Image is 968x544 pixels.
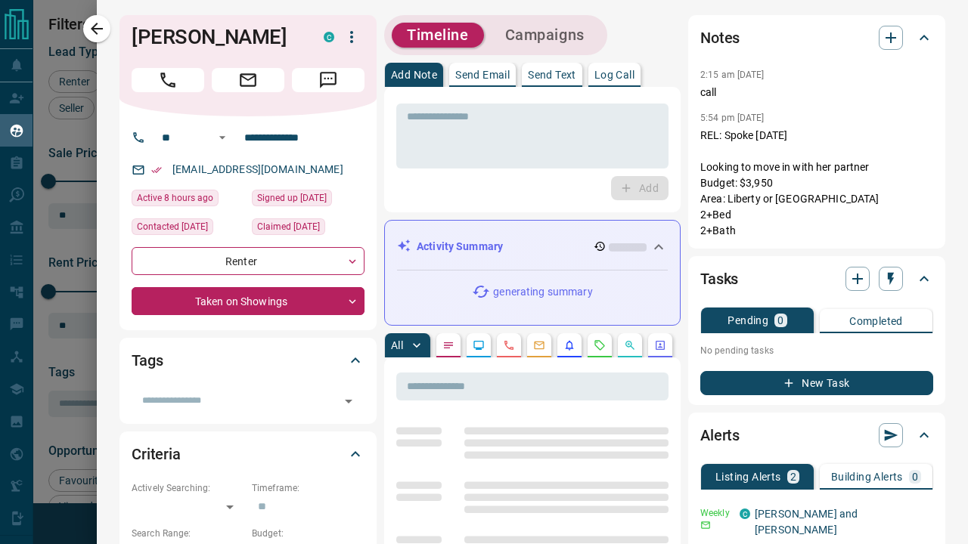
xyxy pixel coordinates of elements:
button: Campaigns [490,23,600,48]
span: Message [292,68,365,92]
p: All [391,340,403,351]
h2: Alerts [700,423,740,447]
p: No pending tasks [700,339,933,362]
p: REL: Spoke [DATE] Looking to move in with her partner Budget: $3,950 Area: Liberty or [GEOGRAPHIC... [700,128,933,239]
p: Search Range: [132,527,244,540]
p: 5:54 pm [DATE] [700,113,765,123]
svg: Opportunities [624,339,636,351]
svg: Email Verified [151,165,162,175]
svg: Notes [442,339,455,351]
div: Alerts [700,417,933,453]
h2: Notes [700,26,740,50]
span: Active 8 hours ago [137,190,213,206]
div: condos.ca [740,508,750,519]
p: Activity Summary [417,239,503,255]
span: Call [132,68,204,92]
h2: Tasks [700,267,738,291]
p: Budget: [252,527,365,540]
span: Claimed [DATE] [257,219,320,234]
p: 0 [912,471,918,482]
svg: Emails [533,339,545,351]
p: Listing Alerts [715,471,781,482]
button: Open [338,391,359,412]
button: Timeline [392,23,484,48]
svg: Agent Actions [654,339,666,351]
svg: Requests [594,339,606,351]
p: 2:15 am [DATE] [700,70,765,80]
h2: Tags [132,348,163,372]
a: [PERSON_NAME] and [PERSON_NAME] [755,508,858,536]
p: 0 [777,315,783,326]
p: generating summary [493,284,592,300]
p: Send Email [455,70,510,80]
p: Completed [849,316,903,326]
h2: Criteria [132,442,181,466]
div: Sun Sep 07 2025 [252,218,365,240]
div: Sun Sep 14 2025 [132,190,244,211]
span: Contacted [DATE] [137,219,208,234]
svg: Listing Alerts [563,339,576,351]
div: Criteria [132,436,365,472]
div: Sun Sep 07 2025 [132,218,244,240]
button: New Task [700,371,933,395]
span: Email [212,68,284,92]
div: Renter [132,247,365,275]
p: Add Note [391,70,437,80]
div: condos.ca [324,32,334,42]
p: Timeframe: [252,481,365,495]
p: Log Call [594,70,634,80]
svg: Lead Browsing Activity [473,339,485,351]
p: Actively Searching: [132,481,244,495]
p: 2 [790,471,796,482]
svg: Calls [503,339,515,351]
p: Pending [728,315,768,326]
p: Weekly [700,506,731,520]
h1: [PERSON_NAME] [132,25,301,49]
div: Taken on Showings [132,287,365,315]
p: Building Alerts [831,471,903,482]
div: Tags [132,342,365,379]
div: Notes [700,20,933,56]
svg: Email [700,520,711,530]
div: Activity Summary [397,233,668,261]
div: Mon Apr 05 2021 [252,190,365,211]
a: [EMAIL_ADDRESS][DOMAIN_NAME] [172,163,343,175]
span: Signed up [DATE] [257,190,327,206]
div: Tasks [700,261,933,297]
button: Open [213,128,231,147]
p: call [700,85,933,100]
p: Send Text [528,70,576,80]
